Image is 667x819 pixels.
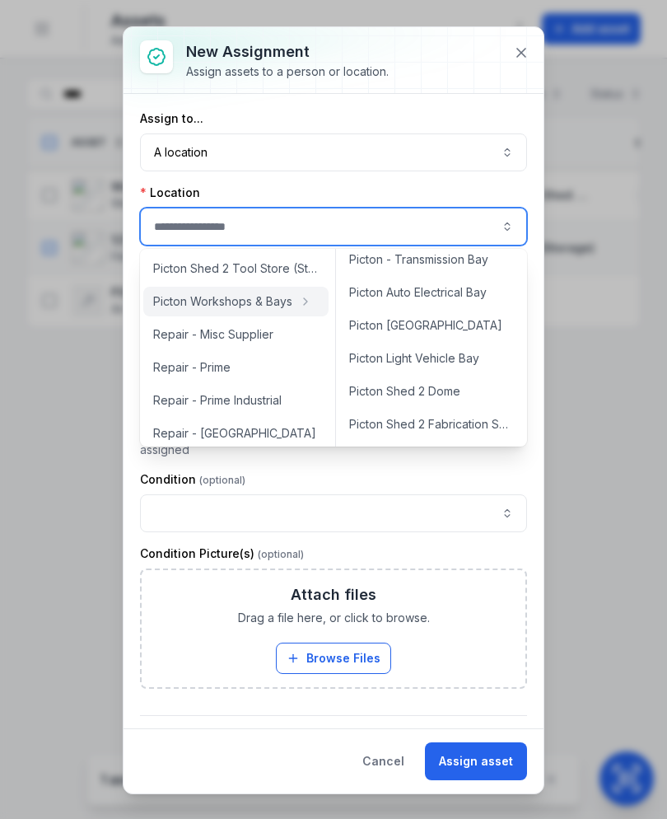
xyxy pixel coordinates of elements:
span: Picton Shed 2 Dome [349,383,460,400]
label: Assign to... [140,110,203,127]
span: Picton Workshops & Bays [153,293,292,310]
button: Cancel [348,742,418,780]
button: Assign asset [425,742,527,780]
span: Picton Shed 2 Fabrication Shop [349,416,514,433]
span: Picton - Transmission Bay [349,251,488,268]
span: Picton Shed 2 Tool Store (Storage) [153,260,319,277]
button: Browse Files [276,643,391,674]
label: Condition [140,471,245,488]
span: Picton [GEOGRAPHIC_DATA] [349,317,502,334]
span: Picton Auto Electrical Bay [349,284,487,301]
span: Picton Light Vehicle Bay [349,350,479,367]
span: Repair - Misc Supplier [153,326,273,343]
span: Repair - Prime [153,359,231,376]
span: Repair - Prime Industrial [153,392,282,409]
label: Location [140,185,200,201]
span: Repair - [GEOGRAPHIC_DATA] [153,425,316,442]
label: Condition Picture(s) [140,545,304,562]
button: A location [140,133,527,171]
h3: Attach files [291,583,376,606]
h3: New assignment [186,40,389,63]
span: Drag a file here, or click to browse. [238,610,430,626]
div: Assign assets to a person or location. [186,63,389,80]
